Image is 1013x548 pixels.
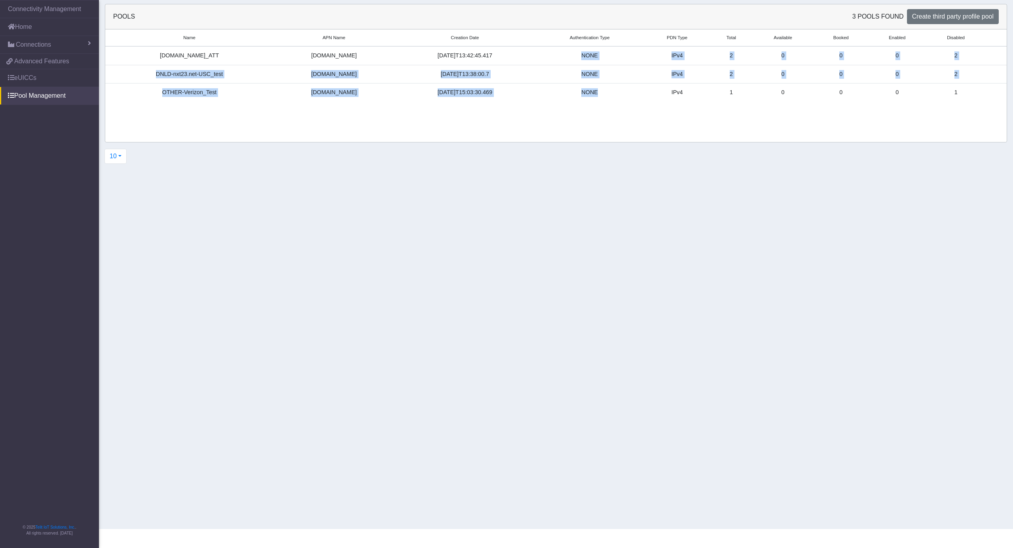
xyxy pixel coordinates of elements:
[814,65,869,83] td: 0
[869,65,926,83] td: 0
[869,46,926,65] td: 0
[399,51,531,60] div: [DATE]T13:42:45.417
[540,88,639,97] div: NONE
[14,57,69,66] span: Advanced Features
[752,83,814,102] td: 0
[869,83,926,102] td: 0
[889,34,905,41] span: Enabled
[852,12,904,21] span: 3 pools found
[110,70,269,79] div: DNLD-nxt23.net-USC_test
[540,51,639,60] div: NONE
[16,40,51,49] span: Connections
[649,51,706,60] div: IPv4
[278,51,390,60] div: [DOMAIN_NAME]
[814,46,869,65] td: 0
[752,46,814,65] td: 0
[710,83,752,102] td: 1
[667,34,687,41] span: PDN Type
[907,9,999,24] button: Create third party profile pool
[104,149,127,164] button: 10
[183,34,195,41] span: Name
[451,34,479,41] span: Creation Date
[926,46,986,65] td: 2
[710,46,752,65] td: 2
[399,70,531,79] div: [DATE]T13:38:00.7
[926,65,986,83] td: 2
[110,51,269,60] div: [DOMAIN_NAME]_ATT
[912,13,994,20] span: Create third party profile pool
[36,525,75,529] a: Telit IoT Solutions, Inc.
[278,70,390,79] div: [DOMAIN_NAME]
[322,34,345,41] span: APN Name
[649,70,706,79] div: IPv4
[107,12,556,21] div: Pools
[774,34,792,41] span: Available
[710,65,752,83] td: 2
[926,83,986,102] td: 1
[278,88,390,97] div: [DOMAIN_NAME]
[833,34,849,41] span: Booked
[649,88,706,97] div: IPv4
[727,34,736,41] span: Total
[947,34,965,41] span: Disabled
[399,88,531,97] div: [DATE]T15:03:30.469
[752,65,814,83] td: 0
[814,83,869,102] td: 0
[110,88,269,97] div: OTHER-Verizon_Test
[570,34,610,41] span: Authentication Type
[540,70,639,79] div: NONE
